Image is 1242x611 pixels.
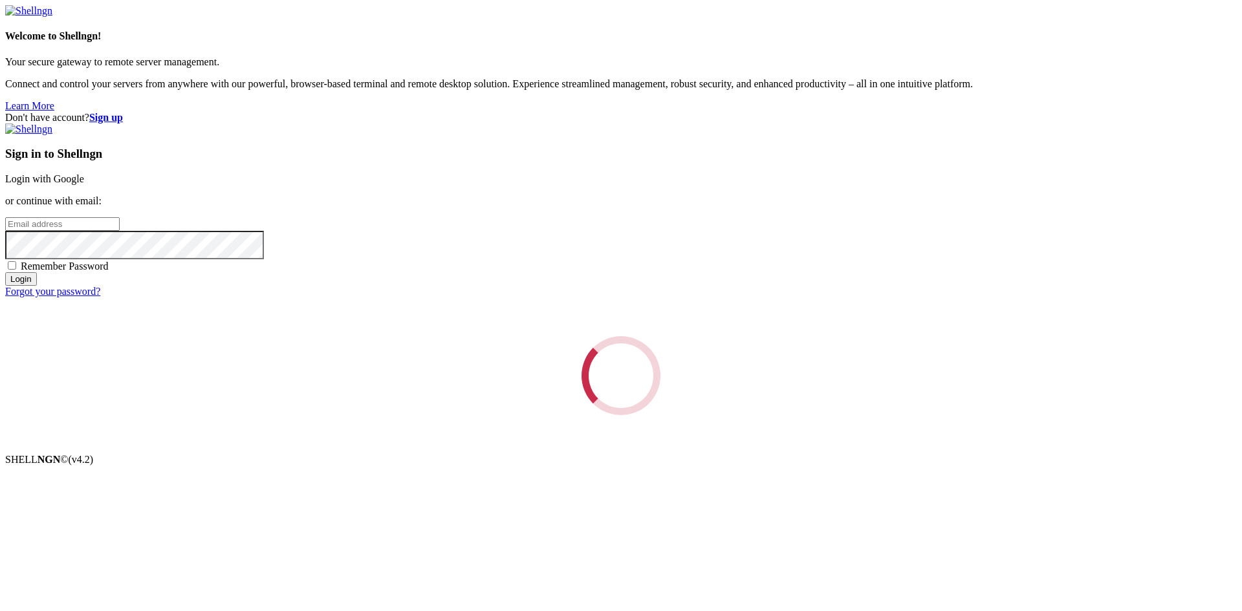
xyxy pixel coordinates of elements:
div: Loading... [582,336,660,415]
span: 4.2.0 [69,454,94,465]
input: Email address [5,217,120,231]
input: Login [5,272,37,286]
input: Remember Password [8,261,16,270]
span: SHELL © [5,454,93,465]
a: Learn More [5,100,54,111]
p: Connect and control your servers from anywhere with our powerful, browser-based terminal and remo... [5,78,1237,90]
a: Login with Google [5,173,84,184]
img: Shellngn [5,5,52,17]
p: or continue with email: [5,195,1237,207]
a: Forgot your password? [5,286,100,297]
span: Remember Password [21,261,109,272]
div: Don't have account? [5,112,1237,123]
p: Your secure gateway to remote server management. [5,56,1237,68]
h3: Sign in to Shellngn [5,147,1237,161]
b: NGN [38,454,61,465]
img: Shellngn [5,123,52,135]
h4: Welcome to Shellngn! [5,30,1237,42]
a: Sign up [89,112,123,123]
